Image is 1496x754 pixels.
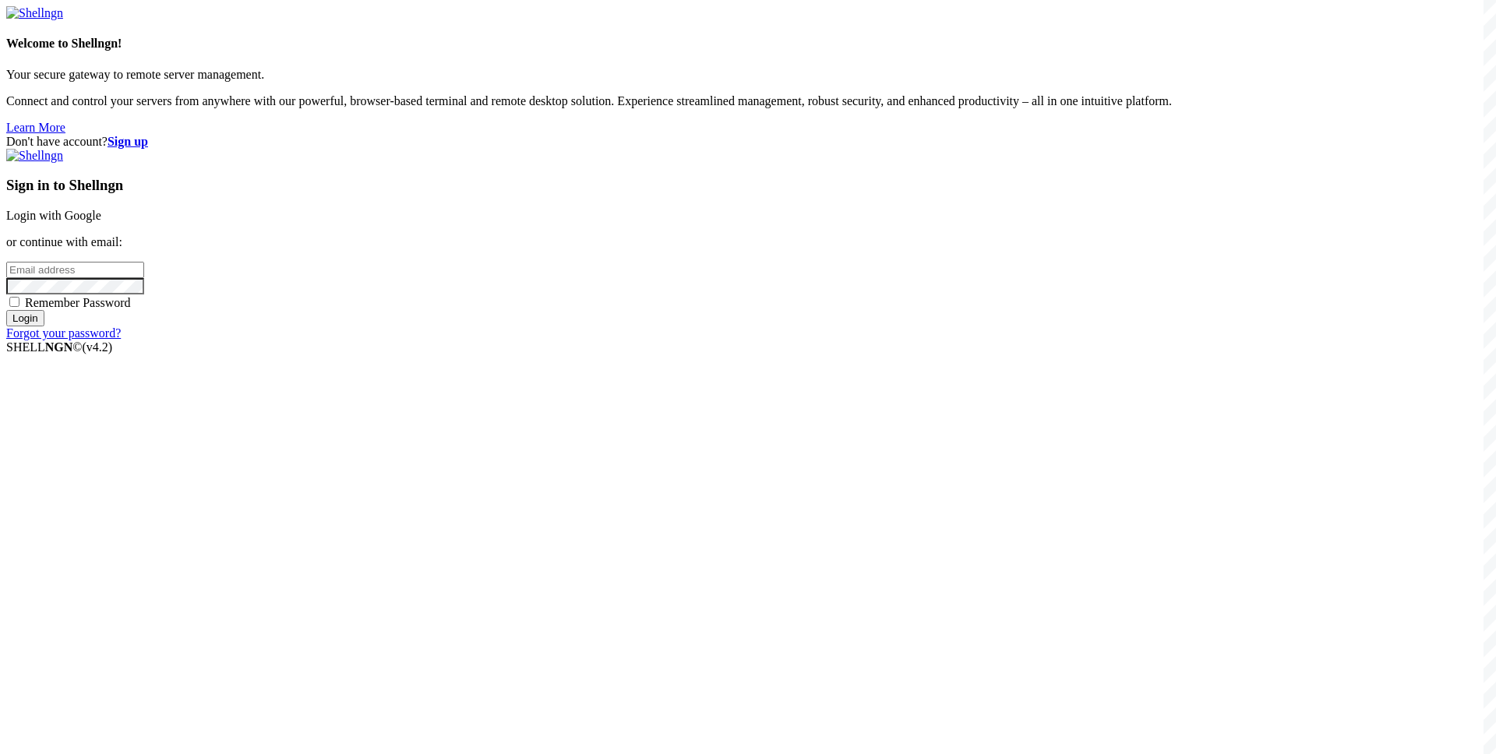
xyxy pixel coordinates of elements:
h4: Welcome to Shellngn! [6,37,1490,51]
b: NGN [45,340,73,354]
input: Remember Password [9,297,19,307]
a: Login with Google [6,209,101,222]
div: Don't have account? [6,135,1490,149]
a: Learn More [6,121,65,134]
a: Sign up [108,135,148,148]
span: Remember Password [25,296,131,309]
span: 4.2.0 [83,340,113,354]
p: Your secure gateway to remote server management. [6,68,1490,82]
p: Connect and control your servers from anywhere with our powerful, browser-based terminal and remo... [6,94,1490,108]
input: Login [6,310,44,326]
span: SHELL © [6,340,112,354]
input: Email address [6,262,144,278]
p: or continue with email: [6,235,1490,249]
a: Forgot your password? [6,326,121,340]
img: Shellngn [6,149,63,163]
img: Shellngn [6,6,63,20]
h3: Sign in to Shellngn [6,177,1490,194]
